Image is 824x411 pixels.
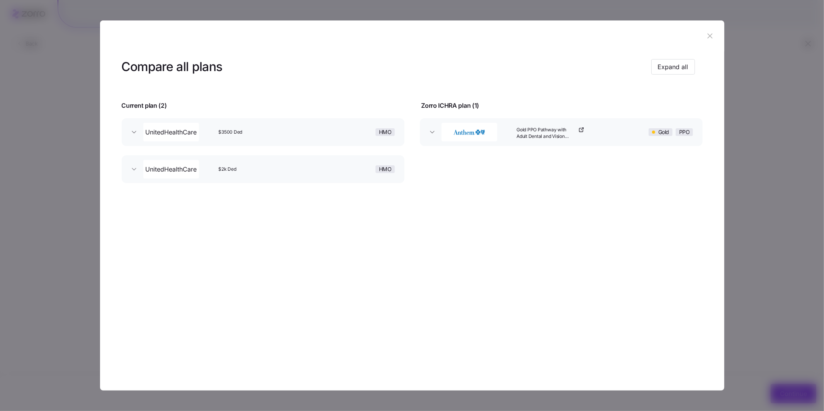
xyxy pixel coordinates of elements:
[658,129,669,136] span: Gold
[145,165,197,174] span: UnitedHealthCare
[122,58,223,76] h3: Compare all plans
[122,118,404,146] button: UnitedHealthCare$3500 DedHMO
[218,166,311,173] span: $2k Ded
[122,155,404,183] button: UnitedHealthCare$2k DedHMO
[679,129,690,136] span: PPO
[651,59,695,75] button: Expand all
[379,129,392,136] span: HMO
[516,127,584,140] a: Gold PPO Pathway with Adult Dental and Vision Benefits
[379,166,392,173] span: HMO
[442,124,496,140] img: Anthem
[420,118,703,146] button: AnthemGold PPO Pathway with Adult Dental and Vision BenefitsGoldPPO
[218,129,311,136] span: $3500 Ded
[421,101,479,110] span: Zorro ICHRA plan ( 1 )
[145,127,197,137] span: UnitedHealthCare
[658,62,688,71] span: Expand all
[516,127,577,140] span: Gold PPO Pathway with Adult Dental and Vision Benefits
[122,101,167,110] span: Current plan ( 2 )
